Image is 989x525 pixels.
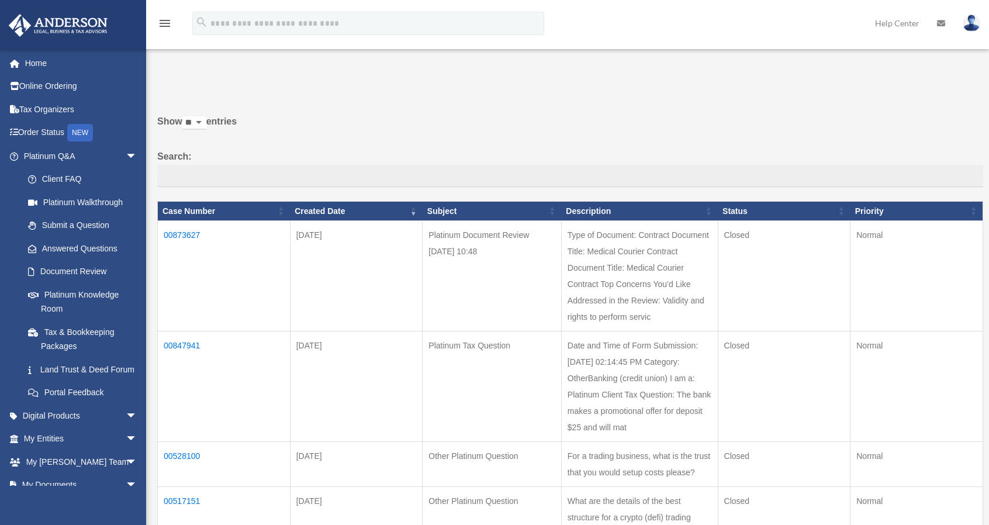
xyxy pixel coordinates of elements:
a: Client FAQ [16,168,149,191]
img: User Pic [963,15,980,32]
td: Normal [850,331,983,442]
a: Platinum Knowledge Room [16,283,149,320]
a: Tax & Bookkeeping Packages [16,320,149,358]
a: Submit a Question [16,214,149,237]
th: Created Date: activate to sort column ascending [290,201,423,221]
td: Type of Document: Contract Document Title: Medical Courier Contract Document Title: Medical Couri... [561,221,718,331]
td: Closed [718,221,850,331]
input: Search: [157,165,983,187]
td: For a trading business, what is the trust that you would setup costs please? [561,442,718,487]
a: Document Review [16,260,149,284]
td: [DATE] [290,221,423,331]
label: Show entries [157,113,983,141]
td: Normal [850,221,983,331]
td: [DATE] [290,442,423,487]
i: search [195,16,208,29]
td: 00528100 [158,442,291,487]
th: Status: activate to sort column ascending [718,201,850,221]
span: arrow_drop_down [126,450,149,474]
span: arrow_drop_down [126,144,149,168]
select: Showentries [182,116,206,130]
td: Other Platinum Question [423,442,561,487]
a: Home [8,51,155,75]
a: Platinum Walkthrough [16,191,149,214]
td: [DATE] [290,331,423,442]
td: Platinum Tax Question [423,331,561,442]
a: My Documentsarrow_drop_down [8,474,155,497]
i: menu [158,16,172,30]
th: Priority: activate to sort column ascending [850,201,983,221]
td: 00873627 [158,221,291,331]
td: Date and Time of Form Submission: [DATE] 02:14:45 PM Category: OtherBanking (credit union) I am a... [561,331,718,442]
span: arrow_drop_down [126,427,149,451]
a: Platinum Q&Aarrow_drop_down [8,144,149,168]
a: Online Ordering [8,75,155,98]
td: Closed [718,442,850,487]
a: Answered Questions [16,237,143,260]
td: Closed [718,331,850,442]
td: Platinum Document Review [DATE] 10:48 [423,221,561,331]
img: Anderson Advisors Platinum Portal [5,14,111,37]
td: 00847941 [158,331,291,442]
th: Case Number: activate to sort column ascending [158,201,291,221]
div: NEW [67,124,93,141]
a: Tax Organizers [8,98,155,121]
span: arrow_drop_down [126,474,149,498]
a: menu [158,20,172,30]
td: Normal [850,442,983,487]
a: Portal Feedback [16,381,149,405]
a: My Entitiesarrow_drop_down [8,427,155,451]
label: Search: [157,148,983,187]
th: Description: activate to sort column ascending [561,201,718,221]
a: Land Trust & Deed Forum [16,358,149,381]
a: Order StatusNEW [8,121,155,145]
a: Digital Productsarrow_drop_down [8,404,155,427]
th: Subject: activate to sort column ascending [423,201,561,221]
a: My [PERSON_NAME] Teamarrow_drop_down [8,450,155,474]
span: arrow_drop_down [126,404,149,428]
